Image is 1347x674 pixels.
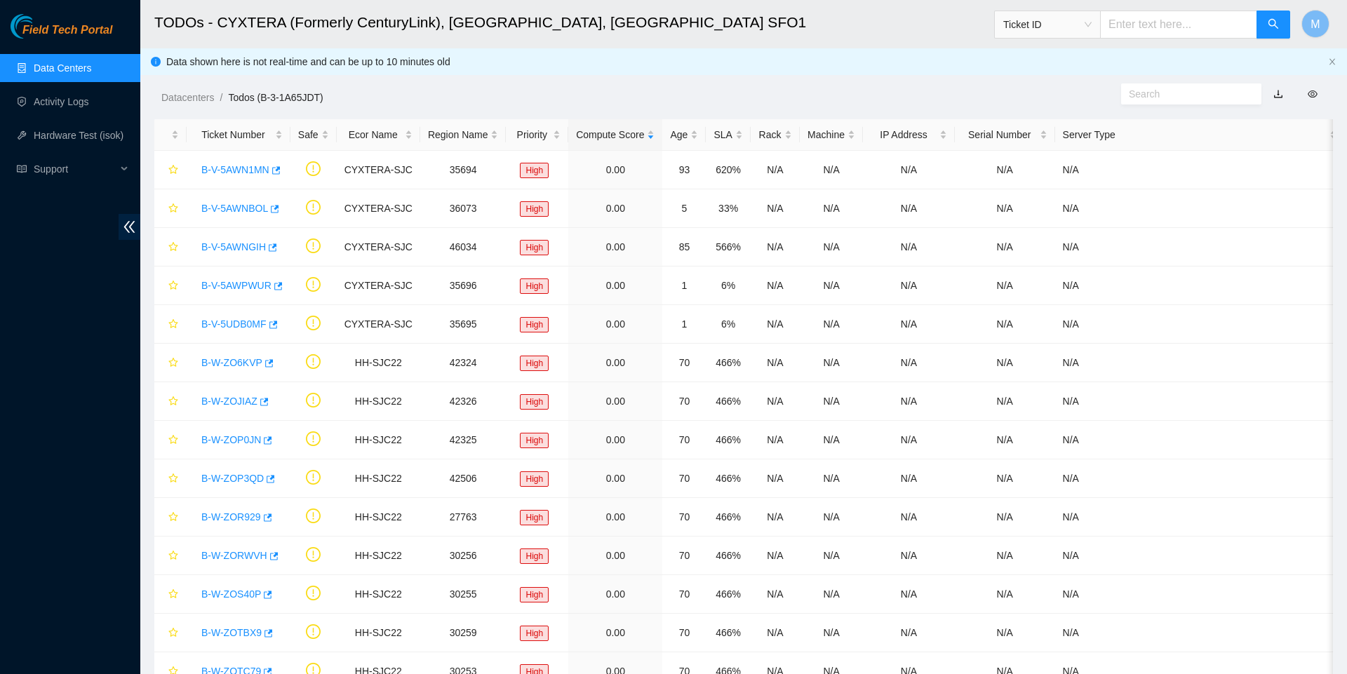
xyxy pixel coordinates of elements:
[420,189,507,228] td: 36073
[168,473,178,485] span: star
[168,358,178,369] span: star
[420,459,507,498] td: 42506
[201,434,261,445] a: B-W-ZOP0JN
[337,537,420,575] td: HH-SJC22
[751,267,800,305] td: N/A
[520,356,549,371] span: High
[337,459,420,498] td: HH-SJC22
[568,421,662,459] td: 0.00
[1055,537,1345,575] td: N/A
[1268,18,1279,32] span: search
[420,151,507,189] td: 35694
[568,459,662,498] td: 0.00
[863,459,955,498] td: N/A
[800,267,863,305] td: N/A
[17,164,27,174] span: read
[162,274,179,297] button: star
[751,305,800,344] td: N/A
[520,433,549,448] span: High
[162,467,179,490] button: star
[800,498,863,537] td: N/A
[1311,15,1320,33] span: M
[306,316,321,330] span: exclamation-circle
[520,510,549,525] span: High
[1256,11,1290,39] button: search
[568,575,662,614] td: 0.00
[337,305,420,344] td: CYXTERA-SJC
[168,319,178,330] span: star
[306,586,321,600] span: exclamation-circle
[1328,58,1336,66] span: close
[220,92,222,103] span: /
[520,163,549,178] span: High
[863,151,955,189] td: N/A
[337,614,420,652] td: HH-SJC22
[955,498,1055,537] td: N/A
[1055,498,1345,537] td: N/A
[520,201,549,217] span: High
[955,267,1055,305] td: N/A
[1055,459,1345,498] td: N/A
[800,421,863,459] td: N/A
[162,197,179,220] button: star
[520,317,549,332] span: High
[168,242,178,253] span: star
[568,305,662,344] td: 0.00
[568,382,662,421] td: 0.00
[1055,267,1345,305] td: N/A
[1273,88,1283,100] a: download
[337,189,420,228] td: CYXTERA-SJC
[337,575,420,614] td: HH-SJC22
[420,498,507,537] td: 27763
[162,159,179,181] button: star
[1055,344,1345,382] td: N/A
[168,281,178,292] span: star
[706,459,750,498] td: 466%
[168,396,178,407] span: star
[662,614,706,652] td: 70
[201,396,257,407] a: B-W-ZOJIAZ
[863,305,955,344] td: N/A
[201,241,266,252] a: B-V-5AWNGIH
[168,512,178,523] span: star
[306,470,321,485] span: exclamation-circle
[863,189,955,228] td: N/A
[306,624,321,639] span: exclamation-circle
[228,92,323,103] a: Todos (B-3-1A65JDT)
[201,473,264,484] a: B-W-ZOP3QD
[568,267,662,305] td: 0.00
[662,267,706,305] td: 1
[162,236,179,258] button: star
[1328,58,1336,67] button: close
[201,203,268,214] a: B-V-5AWNBOL
[662,305,706,344] td: 1
[201,550,267,561] a: B-W-ZORWVH
[706,189,750,228] td: 33%
[751,228,800,267] td: N/A
[955,189,1055,228] td: N/A
[306,161,321,176] span: exclamation-circle
[751,537,800,575] td: N/A
[662,537,706,575] td: 70
[955,151,1055,189] td: N/A
[955,344,1055,382] td: N/A
[306,508,321,523] span: exclamation-circle
[1055,421,1345,459] td: N/A
[662,151,706,189] td: 93
[162,313,179,335] button: star
[955,382,1055,421] td: N/A
[420,382,507,421] td: 42326
[863,575,955,614] td: N/A
[520,240,549,255] span: High
[1055,228,1345,267] td: N/A
[168,628,178,639] span: star
[162,351,179,374] button: star
[662,228,706,267] td: 85
[201,318,267,330] a: B-V-5UDB0MF
[955,459,1055,498] td: N/A
[800,228,863,267] td: N/A
[662,421,706,459] td: 70
[568,498,662,537] td: 0.00
[201,511,261,523] a: B-W-ZOR929
[955,575,1055,614] td: N/A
